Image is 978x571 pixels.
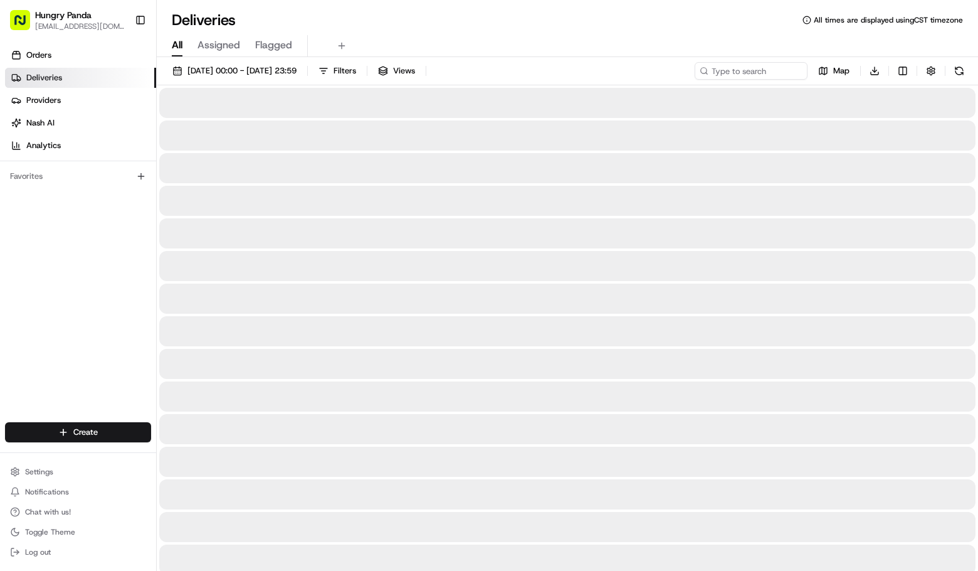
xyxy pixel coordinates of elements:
[26,50,51,61] span: Orders
[25,527,75,537] span: Toggle Theme
[25,467,53,477] span: Settings
[5,503,151,521] button: Chat with us!
[393,65,415,77] span: Views
[372,62,421,80] button: Views
[334,65,356,77] span: Filters
[35,9,92,21] button: Hungry Panda
[25,547,51,557] span: Log out
[26,117,55,129] span: Nash AI
[5,45,156,65] a: Orders
[167,62,302,80] button: [DATE] 00:00 - [DATE] 23:59
[197,38,240,53] span: Assigned
[35,21,125,31] button: [EMAIL_ADDRESS][DOMAIN_NAME]
[25,487,69,497] span: Notifications
[950,62,968,80] button: Refresh
[5,483,151,501] button: Notifications
[5,68,156,88] a: Deliveries
[5,90,156,110] a: Providers
[255,38,292,53] span: Flagged
[187,65,297,77] span: [DATE] 00:00 - [DATE] 23:59
[5,463,151,481] button: Settings
[5,166,151,186] div: Favorites
[814,15,963,25] span: All times are displayed using CST timezone
[26,95,61,106] span: Providers
[5,5,130,35] button: Hungry Panda[EMAIL_ADDRESS][DOMAIN_NAME]
[695,62,807,80] input: Type to search
[5,422,151,442] button: Create
[172,38,182,53] span: All
[26,140,61,151] span: Analytics
[833,65,849,77] span: Map
[26,72,62,83] span: Deliveries
[5,136,156,156] a: Analytics
[812,62,855,80] button: Map
[5,523,151,541] button: Toggle Theme
[313,62,362,80] button: Filters
[5,113,156,133] a: Nash AI
[73,427,98,438] span: Create
[25,507,71,517] span: Chat with us!
[172,10,236,30] h1: Deliveries
[5,543,151,561] button: Log out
